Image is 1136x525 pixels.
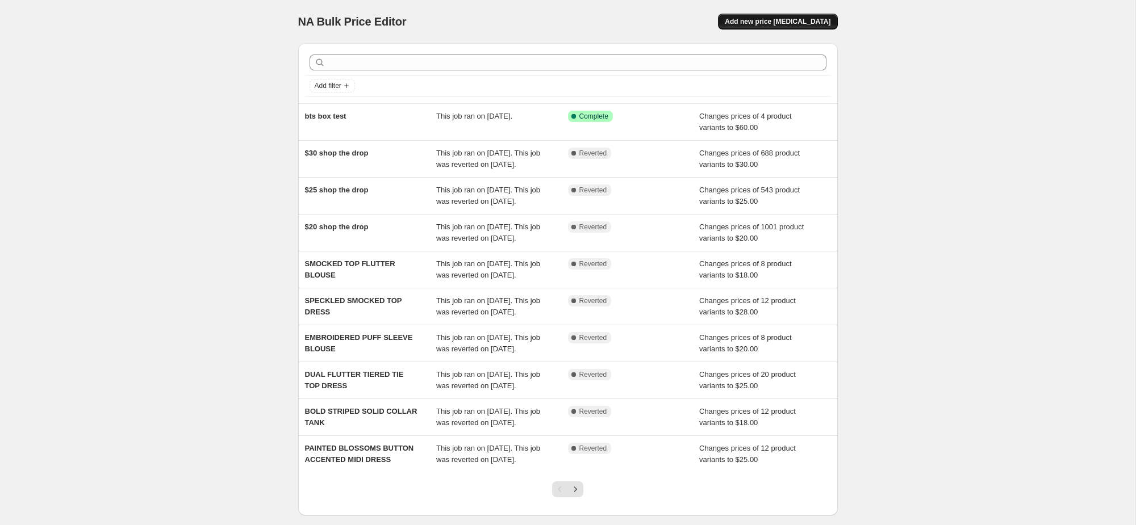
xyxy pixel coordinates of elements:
[436,149,540,169] span: This job ran on [DATE]. This job was reverted on [DATE].
[699,112,792,132] span: Changes prices of 4 product variants to $60.00
[567,481,583,497] button: Next
[699,186,800,205] span: Changes prices of 543 product variants to $25.00
[298,15,407,28] span: NA Bulk Price Editor
[436,222,540,242] span: This job ran on [DATE]. This job was reverted on [DATE].
[699,370,796,390] span: Changes prices of 20 product variants to $25.00
[579,444,607,453] span: Reverted
[436,186,540,205] span: This job ran on [DATE]. This job was reverted on [DATE].
[305,444,414,464] span: PAINTED BLOSSOMS BUTTON ACCENTED MIDI DRESS
[699,149,800,169] span: Changes prices of 688 product variants to $30.00
[699,444,796,464] span: Changes prices of 12 product variants to $25.00
[579,333,607,342] span: Reverted
[436,333,540,353] span: This job ran on [DATE]. This job was reverted on [DATE].
[579,370,607,379] span: Reverted
[436,370,540,390] span: This job ran on [DATE]. This job was reverted on [DATE].
[699,296,796,316] span: Changes prices of 12 product variants to $28.00
[552,481,583,497] nav: Pagination
[305,149,369,157] span: $30 shop the drop
[305,296,402,316] span: SPECKLED SMOCKED TOP DRESS
[699,407,796,427] span: Changes prices of 12 product variants to $18.00
[305,407,417,427] span: BOLD STRIPED SOLID COLLAR TANK
[305,112,346,120] span: bts box test
[310,79,355,93] button: Add filter
[579,149,607,158] span: Reverted
[699,333,792,353] span: Changes prices of 8 product variants to $20.00
[305,333,413,353] span: EMBROIDERED PUFF SLEEVE BLOUSE
[305,370,404,390] span: DUAL FLUTTER TIERED TIE TOP DRESS
[699,222,804,242] span: Changes prices of 1001 product variants to $20.00
[579,259,607,268] span: Reverted
[725,17,830,26] span: Add new price [MEDICAL_DATA]
[579,112,608,121] span: Complete
[315,81,341,90] span: Add filter
[305,259,395,279] span: SMOCKED TOP FLUTTER BLOUSE
[436,407,540,427] span: This job ran on [DATE]. This job was reverted on [DATE].
[579,222,607,232] span: Reverted
[579,186,607,195] span: Reverted
[579,407,607,416] span: Reverted
[718,14,837,30] button: Add new price [MEDICAL_DATA]
[436,296,540,316] span: This job ran on [DATE]. This job was reverted on [DATE].
[436,259,540,279] span: This job ran on [DATE]. This job was reverted on [DATE].
[436,112,512,120] span: This job ran on [DATE].
[305,222,369,231] span: $20 shop the drop
[436,444,540,464] span: This job ran on [DATE]. This job was reverted on [DATE].
[579,296,607,305] span: Reverted
[699,259,792,279] span: Changes prices of 8 product variants to $18.00
[305,186,369,194] span: $25 shop the drop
